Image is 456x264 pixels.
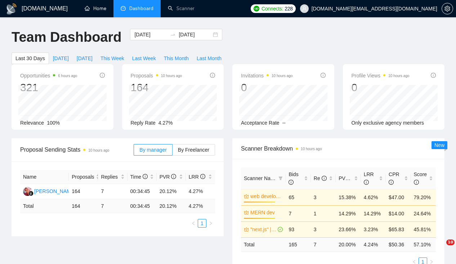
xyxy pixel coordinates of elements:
td: 3 [311,222,336,237]
td: 14.29% [336,205,361,222]
li: Previous Page [189,219,198,228]
span: 10 [446,240,455,245]
span: By Freelancer [178,147,209,153]
span: right [209,221,213,225]
a: "next.js" | "next js [250,225,276,233]
time: 10 hours ago [388,74,409,78]
span: info-circle [143,174,148,179]
span: [DATE] [53,54,69,62]
div: 0 [352,81,410,94]
div: [PERSON_NAME] [34,187,76,195]
td: 00:34:45 [128,184,157,199]
td: 23.66% [336,222,361,237]
button: Last Month [193,53,225,64]
td: 00:34:45 [128,199,157,213]
a: homeHome [85,5,106,12]
div: 0 [241,81,292,94]
button: This Week [97,53,128,64]
a: searchScanner [168,5,195,12]
span: crown [244,227,249,232]
th: Replies [98,170,127,184]
span: Replies [101,173,119,181]
span: filter [278,176,283,180]
span: LRR [364,171,374,185]
a: web developmnet [250,192,281,200]
td: 3.23% [361,222,386,237]
span: Reply Rate [131,120,156,126]
td: 164 [69,184,98,199]
img: gigradar-bm.png [28,191,33,196]
span: Only exclusive agency members [352,120,424,126]
a: DP[PERSON_NAME] [23,188,76,194]
time: 6 hours ago [58,74,77,78]
td: 1 [311,205,336,222]
button: [DATE] [73,53,97,64]
button: right [206,219,215,228]
img: DP [23,187,32,196]
span: info-circle [200,174,205,179]
span: 228 [285,5,292,13]
span: Re [314,175,327,181]
span: Profile Views [352,71,410,80]
li: Next Page [206,219,215,228]
span: info-circle [171,174,176,179]
span: setting [442,6,453,12]
span: filter [277,173,284,184]
span: Proposals [131,71,182,80]
a: MERN dev [250,209,281,216]
h1: Team Dashboard [12,29,121,46]
span: Relevance [20,120,44,126]
span: Last Month [197,54,222,62]
time: 10 hours ago [301,147,322,151]
th: Name [20,170,69,184]
span: info-circle [414,180,419,185]
span: Opportunities [20,71,77,80]
td: 7 [98,199,127,213]
span: check-circle [278,227,283,232]
span: Dashboard [129,5,153,12]
span: Score [414,171,427,185]
td: Total [20,199,69,213]
td: 79.20% [411,189,436,205]
button: Last 30 Days [12,53,49,64]
input: Start date [134,31,167,39]
button: setting [442,3,453,14]
span: Bids [289,171,298,185]
span: crown [244,194,249,199]
td: 20.00 % [336,237,361,251]
td: Total [241,237,286,251]
td: 7 [98,184,127,199]
td: $65.83 [386,222,411,237]
span: PVR [339,175,356,181]
time: 10 hours ago [88,148,109,152]
span: By manager [139,147,166,153]
button: left [189,219,198,228]
span: New [434,142,444,148]
button: Last Week [128,53,160,64]
li: 1 [198,219,206,228]
iframe: Intercom live chat [432,240,449,257]
span: Scanner Breakdown [241,144,436,153]
span: info-circle [100,73,105,78]
span: info-circle [389,180,394,185]
td: 20.12% [157,184,186,199]
span: right [429,260,434,264]
td: 20.12 % [157,199,186,213]
td: 164 [69,199,98,213]
span: Last 30 Days [15,54,45,62]
span: 100% [47,120,60,126]
span: user [302,6,307,11]
td: 3 [311,189,336,205]
td: 4.24 % [361,237,386,251]
span: crown [244,210,249,215]
img: upwork-logo.png [254,6,259,12]
button: [DATE] [49,53,73,64]
time: 10 hours ago [161,74,182,78]
span: PVR [160,174,176,180]
span: [DATE] [77,54,93,62]
div: 164 [131,81,182,94]
span: info-circle [321,73,326,78]
span: CPR [389,171,399,185]
td: 45.81% [411,222,436,237]
input: End date [179,31,211,39]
